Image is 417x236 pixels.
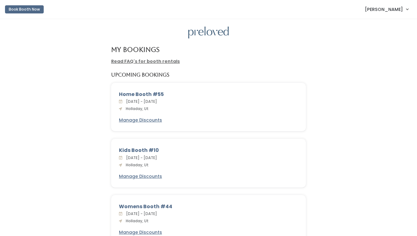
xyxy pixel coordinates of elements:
span: Holladay, Ut [123,106,149,111]
a: [PERSON_NAME] [359,3,415,16]
div: Womens Booth #44 [119,203,298,210]
span: [DATE] - [DATE] [124,211,157,216]
span: Holladay, Ut [123,162,149,168]
button: Book Booth Now [5,5,44,13]
a: Manage Discounts [119,173,162,180]
span: [DATE] - [DATE] [124,99,157,104]
a: Book Booth Now [5,3,44,16]
div: Kids Booth #10 [119,147,298,154]
h5: Upcoming Bookings [111,72,169,78]
a: Read FAQ's for booth rentals [111,58,180,64]
div: Home Booth #55 [119,91,298,98]
h4: My Bookings [111,46,159,53]
img: preloved logo [188,27,229,39]
a: Manage Discounts [119,117,162,123]
span: Holladay, Ut [123,218,149,223]
span: [PERSON_NAME] [365,6,403,13]
a: Manage Discounts [119,229,162,236]
u: Manage Discounts [119,173,162,179]
span: [DATE] - [DATE] [124,155,157,160]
